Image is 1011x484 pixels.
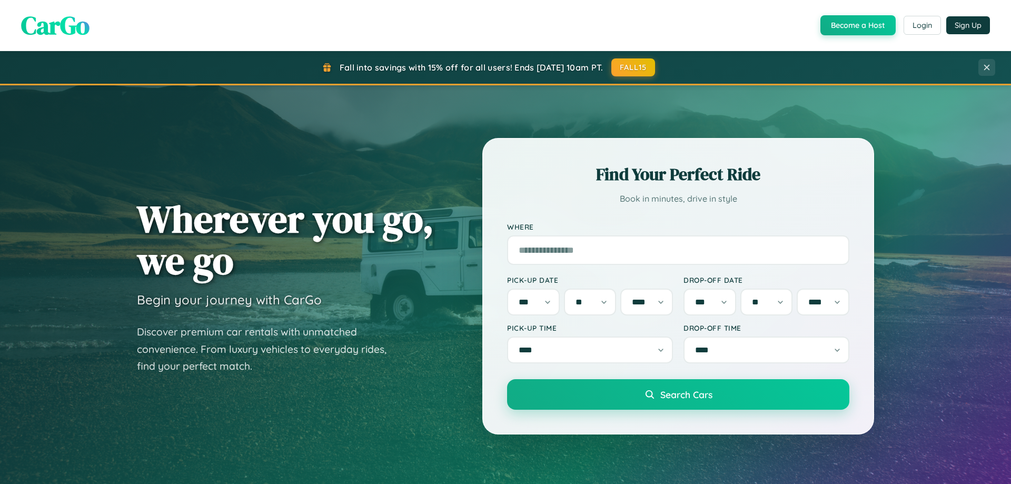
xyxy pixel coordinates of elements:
span: CarGo [21,8,90,43]
label: Drop-off Time [683,323,849,332]
button: Become a Host [820,15,896,35]
h2: Find Your Perfect Ride [507,163,849,186]
label: Where [507,222,849,231]
button: Search Cars [507,379,849,410]
p: Discover premium car rentals with unmatched convenience. From luxury vehicles to everyday rides, ... [137,323,400,375]
label: Drop-off Date [683,275,849,284]
h1: Wherever you go, we go [137,198,434,281]
span: Fall into savings with 15% off for all users! Ends [DATE] 10am PT. [340,62,603,73]
button: FALL15 [611,58,656,76]
h3: Begin your journey with CarGo [137,292,322,308]
button: Sign Up [946,16,990,34]
label: Pick-up Time [507,323,673,332]
label: Pick-up Date [507,275,673,284]
span: Search Cars [660,389,712,400]
button: Login [904,16,941,35]
p: Book in minutes, drive in style [507,191,849,206]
